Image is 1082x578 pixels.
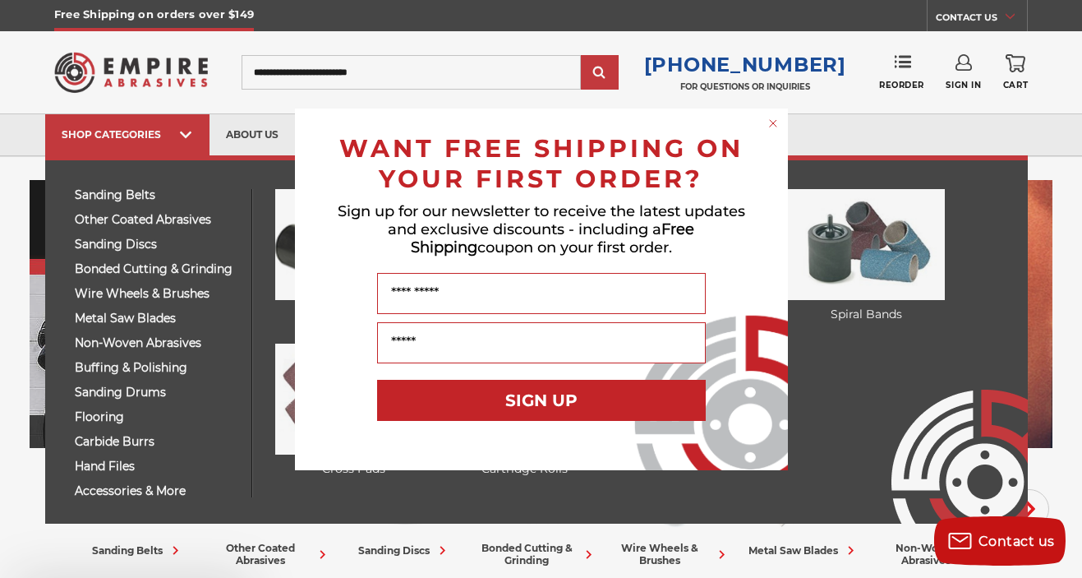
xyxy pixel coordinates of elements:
span: Sign up for our newsletter to receive the latest updates and exclusive discounts - including a co... [338,202,745,257]
button: Contact us [934,516,1066,566]
button: Close dialog [765,115,781,132]
span: WANT FREE SHIPPING ON YOUR FIRST ORDER? [339,133,744,194]
span: Contact us [978,534,1055,549]
button: SIGN UP [377,380,706,421]
span: Free Shipping [411,220,695,257]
